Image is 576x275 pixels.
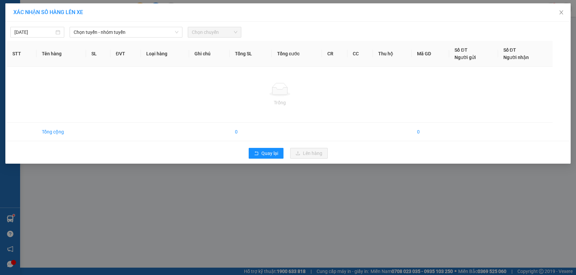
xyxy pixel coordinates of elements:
[86,41,110,67] th: SL
[552,3,571,22] button: Close
[230,123,272,141] td: 0
[412,41,449,67] th: Mã GD
[455,47,467,53] span: Số ĐT
[559,10,564,15] span: close
[3,15,128,23] li: 995 [PERSON_NAME]
[322,41,347,67] th: CR
[12,99,547,106] div: Trống
[249,148,283,159] button: rollbackQuay lại
[192,27,238,37] span: Chọn chuyến
[7,41,36,67] th: STT
[373,41,412,67] th: Thu hộ
[74,27,178,37] span: Chọn tuyến - nhóm tuyến
[38,4,89,13] b: Nhà Xe Hà My
[412,123,449,141] td: 0
[38,16,44,21] span: environment
[13,9,83,15] span: XÁC NHẬN SỐ HÀNG LÊN XE
[230,41,272,67] th: Tổng SL
[3,23,128,32] li: 0946 508 595
[36,41,86,67] th: Tên hàng
[254,151,259,156] span: rollback
[14,29,54,36] input: 15/09/2025
[189,41,230,67] th: Ghi chú
[290,148,328,159] button: uploadLên hàng
[503,47,516,53] span: Số ĐT
[3,42,93,53] b: GỬI : Bến Xe Bạc Liêu
[175,30,179,34] span: down
[141,41,189,67] th: Loại hàng
[38,24,44,30] span: phone
[261,150,278,157] span: Quay lại
[272,41,322,67] th: Tổng cước
[36,123,86,141] td: Tổng cộng
[503,55,529,60] span: Người nhận
[110,41,141,67] th: ĐVT
[347,41,373,67] th: CC
[455,55,476,60] span: Người gửi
